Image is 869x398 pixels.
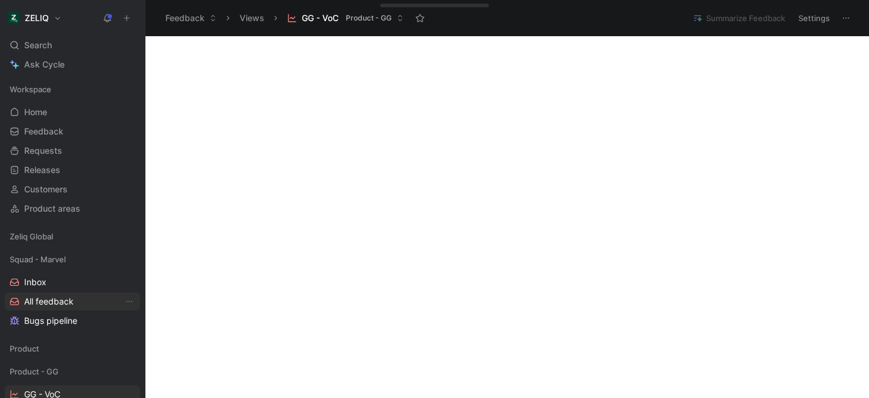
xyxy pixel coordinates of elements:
[24,164,60,176] span: Releases
[5,227,140,249] div: Zeliq Global
[5,200,140,218] a: Product areas
[5,292,140,311] a: All feedbackView actions
[123,276,135,288] button: View actions
[5,273,140,291] a: Inbox
[24,203,80,215] span: Product areas
[5,180,140,198] a: Customers
[5,312,140,330] a: Bugs pipeline
[5,142,140,160] a: Requests
[5,122,140,141] a: Feedback
[24,57,65,72] span: Ask Cycle
[5,340,140,361] div: Product
[24,125,63,137] span: Feedback
[5,10,65,27] button: ZELIQZELIQ
[25,13,49,24] h1: ZELIQ
[346,12,392,24] span: Product - GG
[24,276,46,288] span: Inbox
[5,340,140,358] div: Product
[302,12,339,24] span: GG - VoC
[8,12,20,24] img: ZELIQ
[687,10,791,27] button: Summarize Feedback
[24,106,47,118] span: Home
[10,343,39,355] span: Product
[5,55,140,74] a: Ask Cycle
[24,183,68,195] span: Customers
[24,315,77,327] span: Bugs pipeline
[5,362,140,381] div: Product - GG
[24,38,52,52] span: Search
[234,9,270,27] button: Views
[10,365,59,377] span: Product - GG
[24,145,62,157] span: Requests
[160,9,222,27] button: Feedback
[5,250,140,268] div: Squad - Marvel
[388,1,444,5] div: Drop anything here to capture feedback
[388,6,444,10] div: Docs, images, videos, audio files, links & more
[10,253,66,265] span: Squad - Marvel
[5,161,140,179] a: Releases
[5,227,140,245] div: Zeliq Global
[5,103,140,121] a: Home
[5,36,140,54] div: Search
[5,80,140,98] div: Workspace
[5,250,140,330] div: Squad - MarvelInboxAll feedbackView actionsBugs pipeline
[10,230,53,242] span: Zeliq Global
[282,9,409,27] button: GG - VoCProduct - GG
[793,10,835,27] button: Settings
[10,83,51,95] span: Workspace
[123,295,135,308] button: View actions
[123,315,135,327] button: View actions
[24,295,74,308] span: All feedback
